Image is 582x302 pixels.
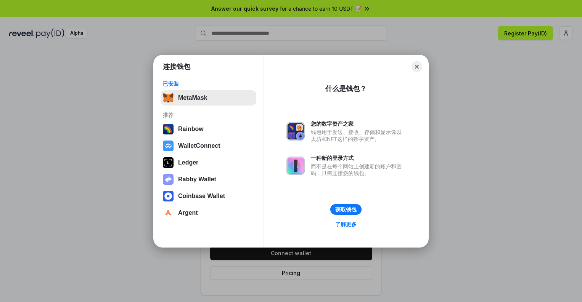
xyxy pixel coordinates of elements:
div: Argent [178,209,198,216]
button: Coinbase Wallet [161,189,256,204]
h1: 连接钱包 [163,62,190,71]
img: svg+xml,%3Csvg%20width%3D%22120%22%20height%3D%22120%22%20viewBox%3D%220%200%20120%20120%22%20fil... [163,124,174,134]
div: Ledger [178,159,198,166]
button: Close [412,61,422,72]
div: 推荐 [163,112,254,118]
div: MetaMask [178,94,207,101]
button: Rabby Wallet [161,172,256,187]
div: 您的数字资产之家 [311,120,405,127]
div: 已安装 [163,80,254,87]
div: 什么是钱包？ [325,84,367,93]
button: Argent [161,205,256,221]
div: 了解更多 [335,221,357,228]
div: 获取钱包 [335,206,357,213]
div: WalletConnect [178,142,220,149]
img: svg+xml,%3Csvg%20xmlns%3D%22http%3A%2F%2Fwww.w3.org%2F2000%2Fsvg%22%20width%3D%2228%22%20height%3... [163,157,174,168]
button: Ledger [161,155,256,170]
img: svg+xml,%3Csvg%20xmlns%3D%22http%3A%2F%2Fwww.w3.org%2F2000%2Fsvg%22%20fill%3D%22none%22%20viewBox... [286,122,305,141]
img: svg+xml,%3Csvg%20xmlns%3D%22http%3A%2F%2Fwww.w3.org%2F2000%2Fsvg%22%20fill%3D%22none%22%20viewBox... [286,157,305,175]
img: svg+xml,%3Csvg%20width%3D%2228%22%20height%3D%2228%22%20viewBox%3D%220%200%2028%2028%22%20fill%3D... [163,208,174,218]
img: svg+xml,%3Csvg%20width%3D%2228%22%20height%3D%2228%22%20viewBox%3D%220%200%2028%2028%22%20fill%3D... [163,141,174,151]
img: svg+xml,%3Csvg%20width%3D%2228%22%20height%3D%2228%22%20viewBox%3D%220%200%2028%2028%22%20fill%3D... [163,191,174,201]
img: svg+xml,%3Csvg%20fill%3D%22none%22%20height%3D%2233%22%20viewBox%3D%220%200%2035%2033%22%20width%... [163,93,174,103]
div: Rainbow [178,126,204,133]
div: 一种新的登录方式 [311,155,405,161]
button: Rainbow [161,121,256,137]
div: 钱包用于发送、接收、存储和显示像以太坊和NFT这样的数字资产。 [311,129,405,142]
a: 了解更多 [331,219,361,229]
button: WalletConnect [161,138,256,153]
div: Coinbase Wallet [178,193,225,200]
div: Rabby Wallet [178,176,216,183]
button: MetaMask [161,90,256,105]
div: 而不是在每个网站上创建新的账户和密码，只需连接您的钱包。 [311,163,405,177]
button: 获取钱包 [330,204,362,215]
img: svg+xml,%3Csvg%20xmlns%3D%22http%3A%2F%2Fwww.w3.org%2F2000%2Fsvg%22%20fill%3D%22none%22%20viewBox... [163,174,174,185]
